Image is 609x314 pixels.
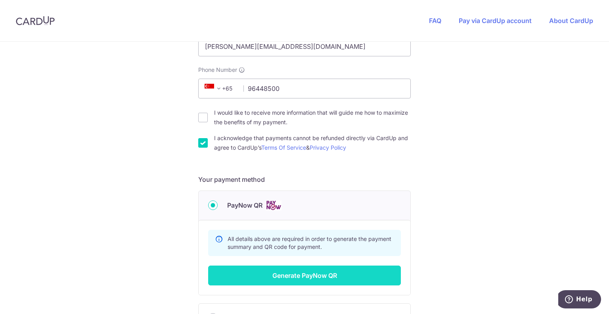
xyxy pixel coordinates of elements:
[558,290,601,310] iframe: Opens a widget where you can find more information
[205,84,224,93] span: +65
[198,175,411,184] h5: Your payment method
[202,84,238,93] span: +65
[16,16,55,25] img: CardUp
[459,17,532,25] a: Pay via CardUp account
[261,144,306,151] a: Terms Of Service
[198,37,411,56] input: Email address
[228,235,391,250] span: All details above are required in order to generate the payment summary and QR code for payment.
[214,133,411,152] label: I acknowledge that payments cannot be refunded directly via CardUp and agree to CardUp’s &
[227,200,262,210] span: PayNow QR
[549,17,593,25] a: About CardUp
[266,200,282,210] img: Cards logo
[208,266,401,285] button: Generate PayNow QR
[310,144,346,151] a: Privacy Policy
[214,108,411,127] label: I would like to receive more information that will guide me how to maximize the benefits of my pa...
[198,66,237,74] span: Phone Number
[429,17,441,25] a: FAQ
[208,200,401,210] div: PayNow QR Cards logo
